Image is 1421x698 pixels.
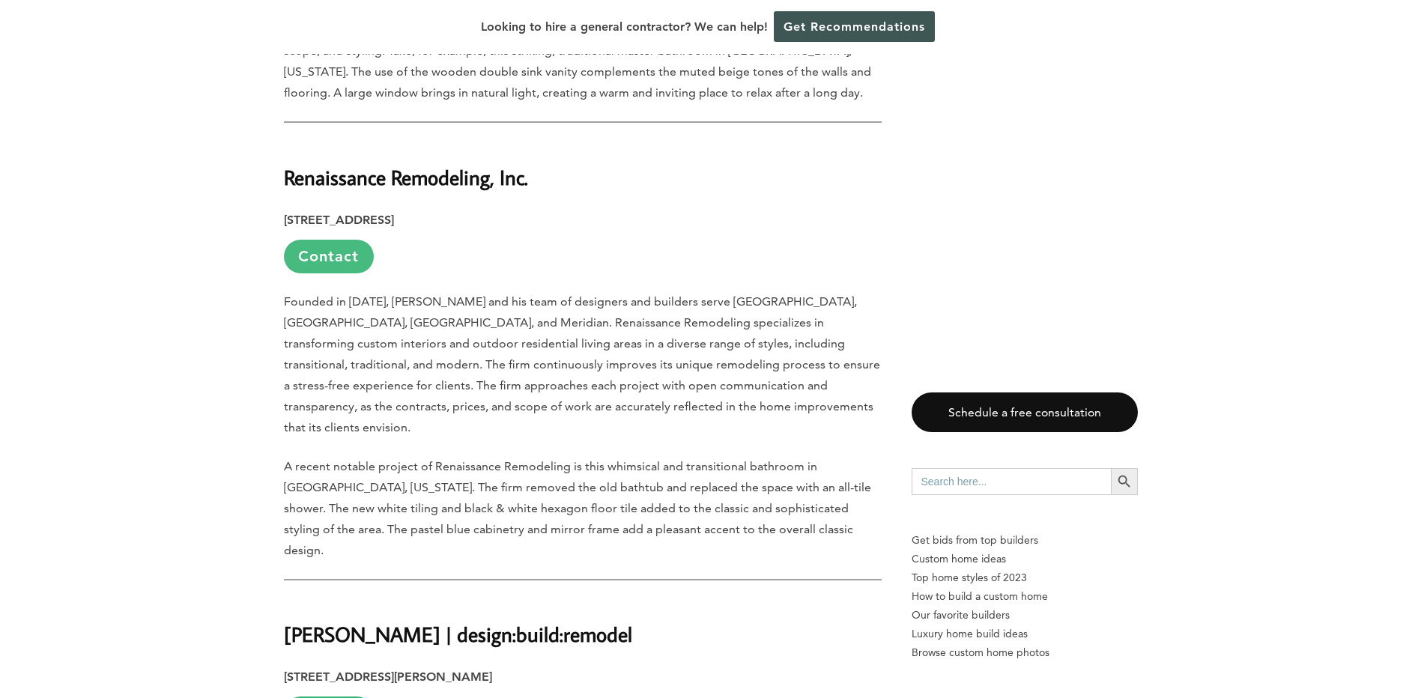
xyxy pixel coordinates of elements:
a: How to build a custom home [912,587,1138,606]
strong: Renaissance Remodeling, Inc. [284,164,528,190]
strong: [STREET_ADDRESS] [284,213,394,227]
input: Search here... [912,468,1111,495]
p: A recent notable project of Renaissance Remodeling is this whimsical and transitional bathroom in... [284,456,882,561]
p: Founded in [DATE], [PERSON_NAME] and his team of designers and builders serve [GEOGRAPHIC_DATA], ... [284,291,882,438]
svg: Search [1116,473,1133,490]
a: Top home styles of 2023 [912,568,1138,587]
p: The firm has built and remodeled several projects throughout its eight years of operations rangin... [284,19,882,103]
strong: [PERSON_NAME] | design:build:remodel [284,621,632,647]
a: Custom home ideas [912,550,1138,568]
a: Get Recommendations [774,11,935,42]
a: Contact [284,240,374,273]
p: Get bids from top builders [912,531,1138,550]
strong: [STREET_ADDRESS][PERSON_NAME] [284,670,492,684]
a: Our favorite builders [912,606,1138,625]
a: Schedule a free consultation [912,392,1138,432]
iframe: Drift Widget Chat Controller [1133,590,1403,680]
a: Luxury home build ideas [912,625,1138,643]
a: Browse custom home photos [912,643,1138,662]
